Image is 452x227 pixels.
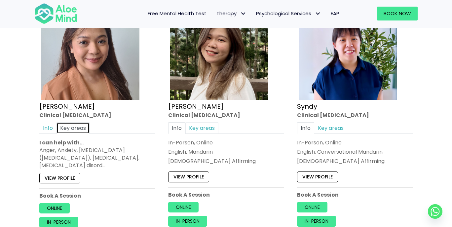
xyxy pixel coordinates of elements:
[168,101,224,111] a: [PERSON_NAME]
[39,101,95,111] a: [PERSON_NAME]
[384,10,411,17] span: Book Now
[297,122,314,134] a: Info
[297,191,413,199] p: Book A Session
[168,157,284,165] div: [DEMOGRAPHIC_DATA] Affirming
[297,171,338,182] a: View profile
[216,10,246,17] span: Therapy
[39,122,56,134] a: Info
[39,146,155,170] div: Anger, Anxiety, [MEDICAL_DATA] ([MEDICAL_DATA]), [MEDICAL_DATA], [MEDICAL_DATA] disord…
[238,9,248,19] span: Therapy: submenu
[168,148,284,156] p: English, Mandarin
[148,10,207,17] span: Free Mental Health Test
[39,139,155,146] p: I can help with…
[41,2,139,100] img: Hanna Clinical Psychologist
[170,2,268,100] img: Kelly Clinical Psychologist
[326,7,344,20] a: EAP
[39,111,155,119] div: Clinical [MEDICAL_DATA]
[168,111,284,119] div: Clinical [MEDICAL_DATA]
[168,216,207,226] a: In-person
[56,122,90,134] a: Key areas
[168,122,185,134] a: Info
[297,148,413,156] p: English, Conversational Mandarin
[168,191,284,199] p: Book A Session
[168,171,209,182] a: View profile
[428,204,442,219] a: Whatsapp
[313,9,322,19] span: Psychological Services: submenu
[256,10,321,17] span: Psychological Services
[143,7,211,20] a: Free Mental Health Test
[185,122,218,134] a: Key areas
[168,202,199,212] a: Online
[39,203,70,213] a: Online
[86,7,344,20] nav: Menu
[251,7,326,20] a: Psychological ServicesPsychological Services: submenu
[331,10,339,17] span: EAP
[297,157,413,165] div: [DEMOGRAPHIC_DATA] Affirming
[297,139,413,146] div: In-Person, Online
[39,192,155,200] p: Book A Session
[299,2,397,100] img: Syndy
[377,7,418,20] a: Book Now
[314,122,347,134] a: Key areas
[297,101,317,111] a: Syndy
[297,111,413,119] div: Clinical [MEDICAL_DATA]
[39,172,80,183] a: View profile
[297,216,336,226] a: In-person
[168,139,284,146] div: In-Person, Online
[34,3,77,24] img: Aloe mind Logo
[211,7,251,20] a: TherapyTherapy: submenu
[297,202,327,212] a: Online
